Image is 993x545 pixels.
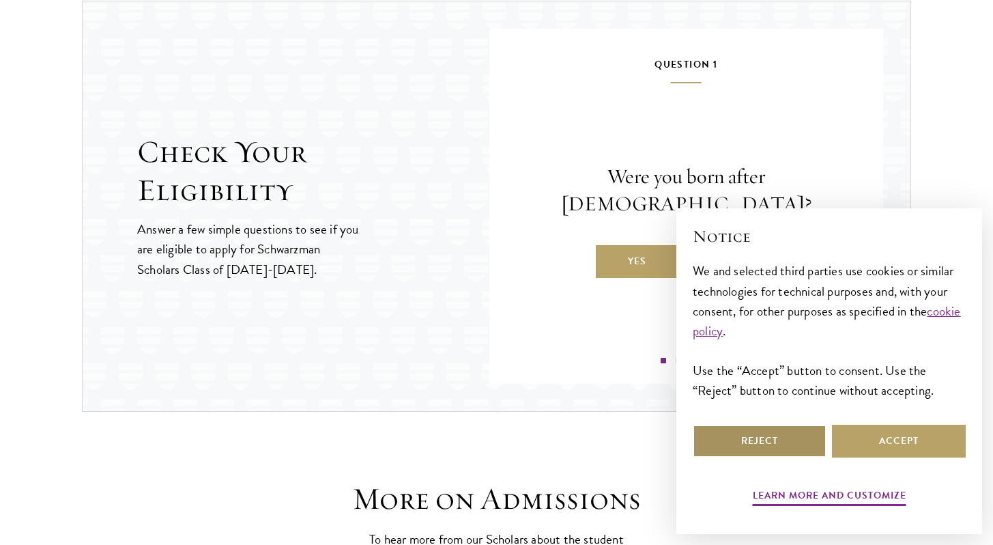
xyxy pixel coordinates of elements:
div: We and selected third parties use cookies or similar technologies for technical purposes and, wit... [693,261,966,400]
p: Were you born after [DEMOGRAPHIC_DATA]? [530,163,842,218]
h5: Question 1 [530,56,842,83]
a: cookie policy [693,301,961,341]
button: Reject [693,425,826,458]
p: Answer a few simple questions to see if you are eligible to apply for Schwarzman Scholars Class o... [137,219,360,279]
h2: Check Your Eligibility [137,133,489,210]
h3: More on Admissions [285,480,708,518]
label: Yes [596,245,678,278]
h2: Notice [693,225,966,248]
button: Learn more and customize [753,487,906,508]
button: Accept [832,425,966,458]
